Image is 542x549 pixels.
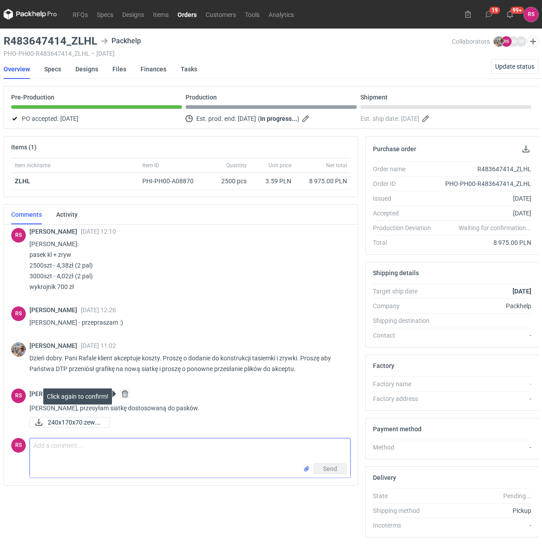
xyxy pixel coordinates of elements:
em: Waiting for confirmation... [459,223,531,232]
a: Customers [201,9,240,20]
div: Rafał Stani [11,306,26,321]
em: ) [297,115,299,122]
span: [DATE] 12:10 [81,228,116,235]
a: RFQs [68,9,92,20]
a: Tools [240,9,264,20]
span: Send [323,466,337,472]
span: [DATE] [401,113,419,124]
span: • [92,50,94,57]
p: [PERSON_NAME], przesyłam siatkę dostosowaną do pasków. [29,403,343,413]
span: Quantity [226,162,247,169]
a: Analytics [264,9,298,20]
div: Method [373,443,436,452]
h2: Factory [373,362,394,369]
p: [PERSON_NAME]: pasek kl + zryw 2500szt - 4,38zł (2 pal) 3000szt - 4,02zł (2 pal) wykrojnik 700 zł [29,239,343,292]
span: [PERSON_NAME] [29,390,81,397]
div: - [436,394,531,403]
strong: [DATE] [513,288,531,295]
h2: Items (1) [11,144,37,151]
div: Accepted [373,209,436,218]
div: Order ID [373,179,436,188]
div: - [436,380,531,388]
div: Production Deviation [373,223,436,232]
strong: In progress... [260,115,297,122]
figcaption: RS [11,228,26,243]
a: Activity [56,205,78,224]
div: 3.59 PLN [254,177,291,186]
figcaption: RS [11,438,26,453]
p: [PERSON_NAME] - przepraszam :) [29,317,343,328]
span: Item ID [142,162,159,169]
div: Packhelp [436,301,531,310]
em: ( [258,115,260,122]
span: [DATE] [238,113,256,124]
h2: Purchase order [373,145,416,153]
span: Update status [495,63,534,70]
div: [DATE] [436,209,531,218]
div: Company [373,301,436,310]
button: Download PO [521,144,531,154]
p: Pre-Production [11,94,54,101]
span: Unit price [269,162,291,169]
h3: R483647414_ZLHL [4,36,97,46]
button: RS [524,7,538,22]
div: [DATE] [436,194,531,203]
div: 8 975.00 PLN [298,177,347,186]
div: 8 975.00 PLN [436,238,531,247]
div: - [436,443,531,452]
div: Total [373,238,436,247]
figcaption: RS [501,36,512,47]
div: Rafał Stani [11,438,26,453]
div: Packhelp [101,36,141,46]
button: Edit estimated shipping date [421,113,432,124]
div: PHO-PH00-R483647414_ZLHL [DATE] [4,50,452,57]
div: PO accepted: [11,113,182,124]
div: Rafał Stani [11,388,26,403]
div: Incoterms [373,521,436,530]
a: Specs [44,59,61,79]
div: State [373,491,436,500]
a: Designs [75,59,98,79]
span: [PERSON_NAME] [29,228,81,235]
a: Designs [118,9,149,20]
div: PHO-PH00-R483647414_ZLHL [436,179,531,188]
h2: Delivery [373,474,396,481]
div: PHI-PH00-A08870 [142,177,202,186]
img: Michał Palasek [493,36,504,47]
span: [PERSON_NAME] [29,342,81,349]
a: Comments [11,205,42,224]
a: Overview [4,59,30,79]
a: Tasks [181,59,197,79]
span: [DATE] 11:02 [81,342,116,349]
div: Shipping destination [373,316,436,325]
div: Order name [373,165,436,173]
button: 99+ [503,7,517,21]
span: [DATE] 12:26 [81,306,116,314]
span: 240x170x70 zew.pdf [48,417,102,427]
svg: Packhelp Pro [4,9,57,20]
figcaption: JB [508,36,519,47]
img: Michał Palasek [11,342,26,357]
div: Factory name [373,380,436,388]
div: Factory address [373,394,436,403]
div: Target ship date [373,287,436,296]
div: Contact [373,331,436,340]
div: Rafał Stani [524,7,538,22]
a: Items [149,9,173,20]
span: Item nickname [15,162,50,169]
button: Send [314,463,347,474]
button: Edit collaborators [527,36,539,47]
p: Production [186,94,217,101]
div: Est. prod. end: [186,113,356,124]
span: [PERSON_NAME] [29,306,81,314]
em: Pending... [503,492,531,499]
div: R483647414_ZLHL [436,165,531,173]
figcaption: RS [11,306,26,321]
a: Orders [173,9,201,20]
strong: ZLHL [15,177,30,185]
div: Issued [373,194,436,203]
p: Dzień dobry. Pani Rafale klient akceptuje koszty. Proszę o dodanie do konstrukcji tasiemki i zryw... [29,353,343,374]
a: Files [112,59,126,79]
button: 240x170x70 zew.pdf [29,417,110,428]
